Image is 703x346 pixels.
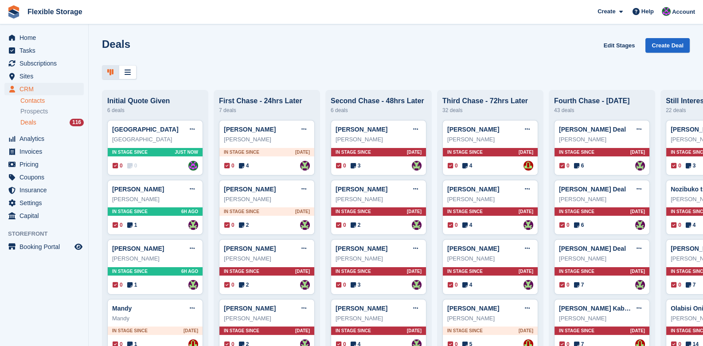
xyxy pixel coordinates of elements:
div: Initial Quote Given [107,97,203,105]
span: 0 [113,281,123,289]
a: Mandy [112,305,132,312]
a: [PERSON_NAME] [447,126,499,133]
a: menu [4,44,84,57]
span: 1 [127,281,137,289]
span: Create [598,7,615,16]
span: 6H AGO [181,208,198,215]
a: menu [4,184,84,196]
div: Third Chase - 72hrs Later [442,97,538,105]
img: Rachael Fisher [523,220,533,230]
div: [PERSON_NAME] [336,195,422,204]
a: Deals 116 [20,118,84,127]
a: [PERSON_NAME] [447,305,499,312]
span: In stage since [447,268,483,275]
div: [PERSON_NAME] [336,254,422,263]
span: 2 [239,281,249,289]
a: [PERSON_NAME] Deal [559,126,626,133]
a: Create Deal [645,38,690,53]
div: Mandy [112,314,198,323]
span: In stage since [559,327,594,334]
span: Storefront [8,229,88,238]
span: [DATE] [295,208,310,215]
a: menu [4,197,84,209]
a: [PERSON_NAME] Kaboi Deal [559,305,645,312]
a: menu [4,241,84,253]
span: [DATE] [407,268,422,275]
span: 2 [351,221,361,229]
span: In stage since [224,268,259,275]
a: menu [4,31,84,44]
div: 6 deals [107,105,203,116]
span: [DATE] [630,268,645,275]
span: 0 [224,221,234,229]
h1: Deals [102,38,130,50]
img: Rachael Fisher [412,280,422,290]
a: Rachael Fisher [188,220,198,230]
div: 6 deals [331,105,426,116]
div: [PERSON_NAME] [112,254,198,263]
div: [PERSON_NAME] [447,254,533,263]
span: 2 [239,221,249,229]
div: Second Chase - 48hrs Later [331,97,426,105]
div: [PERSON_NAME] [224,314,310,323]
span: Home [20,31,73,44]
a: [PERSON_NAME] [447,186,499,193]
span: In stage since [336,208,371,215]
span: 0 [336,162,346,170]
a: [PERSON_NAME] [336,186,387,193]
span: Coupons [20,171,73,183]
a: Preview store [73,241,84,252]
span: 0 [559,221,570,229]
span: In stage since [112,149,148,156]
a: menu [4,145,84,158]
a: [GEOGRAPHIC_DATA] [112,126,179,133]
span: [DATE] [630,327,645,334]
span: 0 [671,221,681,229]
img: Rachael Fisher [635,161,645,171]
span: In stage since [336,149,371,156]
span: Help [641,7,654,16]
div: 43 deals [554,105,650,116]
span: In stage since [447,208,483,215]
span: In stage since [224,149,259,156]
a: Daniel Douglas [188,161,198,171]
span: In stage since [559,149,594,156]
a: Flexible Storage [24,4,86,19]
a: Rachael Fisher [300,161,310,171]
img: Rachael Fisher [523,280,533,290]
span: In stage since [224,327,259,334]
div: [GEOGRAPHIC_DATA] [112,135,198,144]
a: menu [4,70,84,82]
img: David Jones [523,161,533,171]
div: 116 [70,119,84,126]
a: menu [4,57,84,70]
a: Rachael Fisher [635,220,645,230]
span: In stage since [224,208,259,215]
div: First Chase - 24hrs Later [219,97,315,105]
a: Rachael Fisher [300,280,310,290]
a: [PERSON_NAME] [224,186,276,193]
div: [PERSON_NAME] [224,254,310,263]
span: 4 [462,162,473,170]
span: Invoices [20,145,73,158]
div: [PERSON_NAME] [447,135,533,144]
img: Rachael Fisher [300,220,310,230]
a: menu [4,171,84,183]
span: [DATE] [407,149,422,156]
a: Contacts [20,97,84,105]
span: 0 [336,221,346,229]
div: [PERSON_NAME] [336,314,422,323]
a: [PERSON_NAME] Deal [559,245,626,252]
span: Pricing [20,158,73,171]
div: [PERSON_NAME] [559,135,645,144]
span: 0 [559,162,570,170]
span: 4 [462,221,473,229]
a: [PERSON_NAME] [447,245,499,252]
span: [DATE] [295,149,310,156]
span: 0 [113,221,123,229]
span: Analytics [20,132,73,145]
span: 0 [559,281,570,289]
span: [DATE] [519,208,533,215]
span: 0 [336,281,346,289]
